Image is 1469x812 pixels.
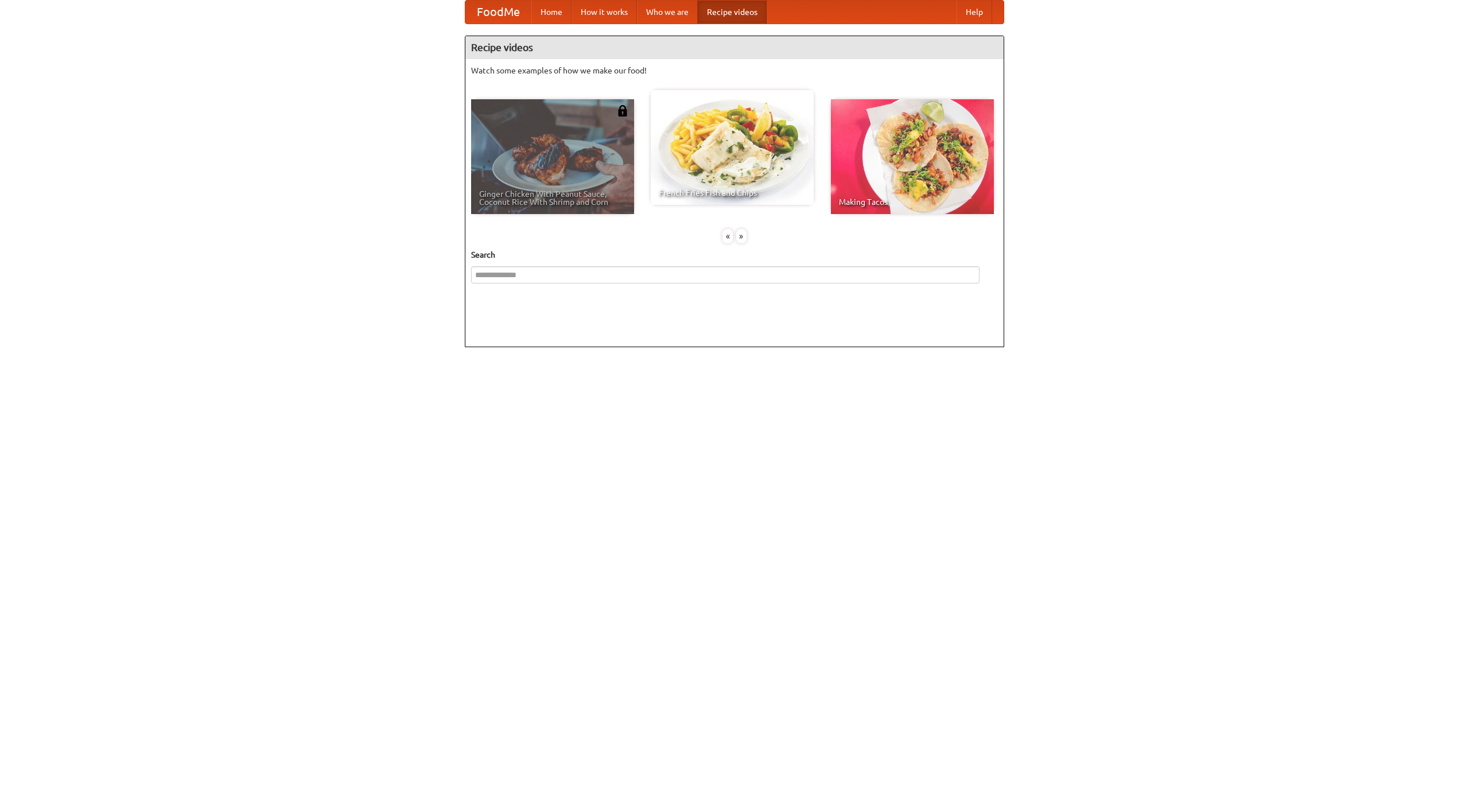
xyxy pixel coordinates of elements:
h4: Recipe videos [465,36,1004,59]
a: Who we are [637,1,698,24]
a: FoodMe [465,1,531,24]
img: 483408.png [617,105,628,116]
div: « [722,229,733,243]
p: Watch some examples of how we make our food! [471,65,998,76]
div: » [736,229,747,243]
a: Recipe videos [698,1,767,24]
a: French Fries Fish and Chips [651,90,814,205]
h5: Search [471,249,998,261]
span: French Fries Fish and Chips [659,189,806,197]
a: Help [957,1,992,24]
span: Making Tacos [839,198,986,206]
a: Making Tacos [831,99,994,214]
a: How it works [572,1,637,24]
a: Home [531,1,572,24]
